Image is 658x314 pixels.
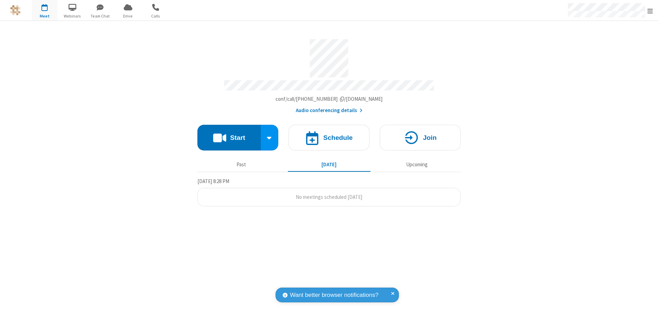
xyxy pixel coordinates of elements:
[323,134,353,141] h4: Schedule
[380,125,461,150] button: Join
[197,178,229,184] span: [DATE] 8:28 PM
[423,134,437,141] h4: Join
[288,158,370,171] button: [DATE]
[197,177,461,207] section: Today's Meetings
[296,194,362,200] span: No meetings scheduled [DATE]
[276,95,383,103] button: Copy my meeting room linkCopy my meeting room link
[87,13,113,19] span: Team Chat
[276,96,383,102] span: Copy my meeting room link
[197,34,461,114] section: Account details
[143,13,169,19] span: Calls
[290,291,378,300] span: Want better browser notifications?
[200,158,283,171] button: Past
[115,13,141,19] span: Drive
[60,13,85,19] span: Webinars
[32,13,58,19] span: Meet
[261,125,279,150] div: Start conference options
[197,125,261,150] button: Start
[296,107,363,114] button: Audio conferencing details
[230,134,245,141] h4: Start
[289,125,369,150] button: Schedule
[376,158,458,171] button: Upcoming
[10,5,21,15] img: QA Selenium DO NOT DELETE OR CHANGE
